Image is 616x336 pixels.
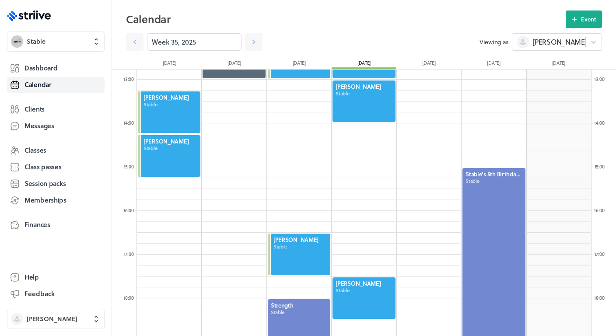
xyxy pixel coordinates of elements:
a: Dashboard [7,60,105,76]
div: [DATE] [137,59,202,69]
span: :00 [128,75,134,83]
span: [PERSON_NAME] [27,315,77,323]
span: Event [581,15,596,23]
a: Messages [7,118,105,134]
img: Stable [11,35,23,48]
span: Help [24,273,39,282]
span: Class passes [24,162,62,171]
span: Messages [24,121,54,130]
a: Calendar [7,77,105,93]
a: Finances [7,217,105,233]
button: Event [566,10,602,28]
span: :00 [598,206,605,214]
span: [PERSON_NAME] [532,37,587,47]
span: :00 [128,206,134,214]
a: Clients [7,101,105,117]
span: Dashboard [24,63,57,73]
span: :00 [598,163,604,170]
div: 15 [120,163,137,170]
div: [DATE] [332,59,396,69]
div: 14 [591,119,608,126]
a: Help [7,269,105,285]
span: Session packs [24,179,66,188]
a: Classes [7,143,105,158]
div: [DATE] [396,59,461,69]
span: Memberships [24,196,66,205]
button: Feedback [7,286,105,302]
span: :00 [598,294,605,301]
div: [DATE] [461,59,526,69]
span: Calendar [24,80,52,89]
button: [PERSON_NAME] [7,309,105,329]
span: :00 [127,250,133,258]
span: :00 [127,163,133,170]
span: Feedback [24,289,55,298]
div: 18 [120,294,137,301]
span: :00 [598,250,604,258]
a: Session packs [7,176,105,192]
button: StableStable [7,31,105,52]
div: 14 [120,119,137,126]
span: Classes [24,146,46,155]
span: Clients [24,105,45,114]
input: YYYY-M-D [147,33,241,51]
div: 15 [591,163,608,170]
span: Viewing as [479,38,508,46]
a: Memberships [7,192,105,208]
span: :00 [598,119,605,126]
span: :00 [128,294,134,301]
div: 13 [591,76,608,82]
span: :00 [128,119,134,126]
div: 17 [120,251,137,257]
span: :00 [598,75,605,83]
span: Stable [27,37,45,46]
div: [DATE] [267,59,332,69]
div: 16 [120,207,137,213]
div: 17 [591,251,608,257]
div: 13 [120,76,137,82]
h2: Calendar [126,10,566,28]
a: Class passes [7,159,105,175]
span: Finances [24,220,50,229]
div: [DATE] [526,59,591,69]
div: 16 [591,207,608,213]
div: [DATE] [202,59,266,69]
div: 18 [591,294,608,301]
